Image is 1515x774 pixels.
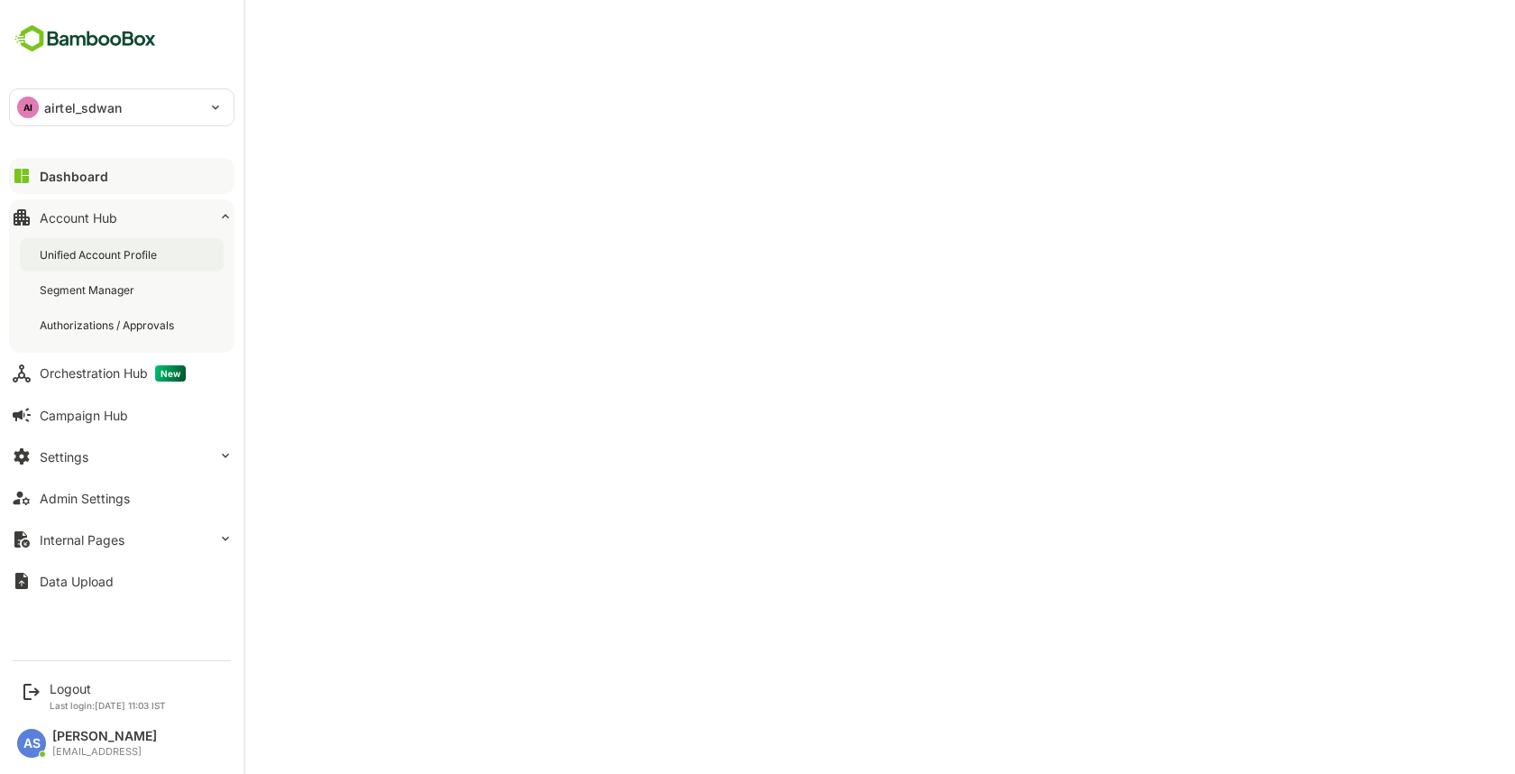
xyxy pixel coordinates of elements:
[40,318,178,333] div: Authorizations / Approvals
[40,282,138,298] div: Segment Manager
[50,700,166,711] p: Last login: [DATE] 11:03 IST
[40,532,124,548] div: Internal Pages
[40,408,128,423] div: Campaign Hub
[44,98,123,117] p: airtel_sdwan
[155,365,186,382] span: New
[9,355,234,392] button: Orchestration HubNew
[40,491,130,506] div: Admin Settings
[17,97,39,118] div: AI
[40,449,88,465] div: Settings
[40,574,114,589] div: Data Upload
[40,365,186,382] div: Orchestration Hub
[9,397,234,433] button: Campaign Hub
[9,22,161,56] img: BambooboxFullLogoMark.5f36c76dfaba33ec1ec1367b70bb1252.svg
[52,729,157,744] div: [PERSON_NAME]
[9,521,234,557] button: Internal Pages
[50,681,166,696] div: Logout
[52,746,157,758] div: [EMAIL_ADDRESS]
[40,210,117,226] div: Account Hub
[10,89,234,125] div: AIairtel_sdwan
[9,480,234,516] button: Admin Settings
[9,158,234,194] button: Dashboard
[40,169,108,184] div: Dashboard
[9,563,234,599] button: Data Upload
[9,438,234,475] button: Settings
[9,199,234,235] button: Account Hub
[17,729,46,758] div: AS
[40,247,161,263] div: Unified Account Profile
